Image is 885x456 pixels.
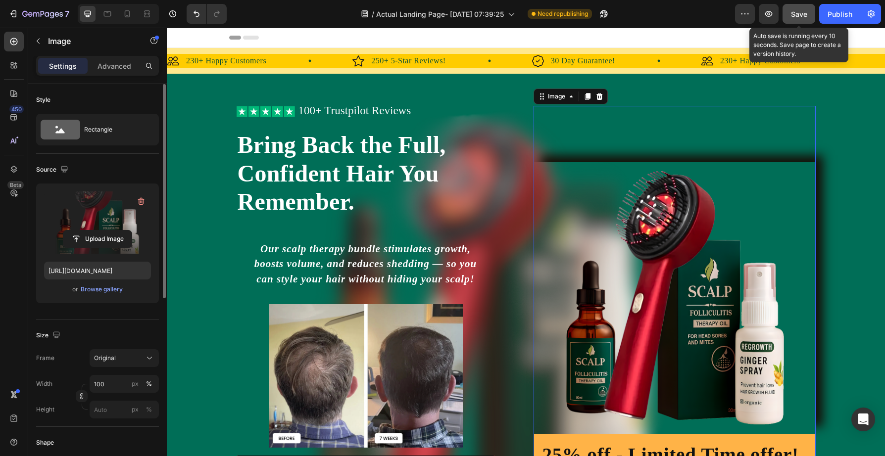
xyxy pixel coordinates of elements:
[143,404,155,415] button: px
[167,28,885,456] iframe: Design area
[819,4,861,24] button: Publish
[36,163,70,177] div: Source
[376,9,504,19] span: Actual Landing Page- [DATE] 07:39:25
[49,61,77,71] p: Settings
[9,105,24,113] div: 450
[146,405,152,414] div: %
[828,9,852,19] div: Publish
[375,414,633,441] h2: 25% off - Limited Time offer!
[367,135,649,406] img: gempages_579959335975649813-03051dff-a3e2-44b7-8142-d5fa0dd7876a.png
[72,283,78,295] span: or
[90,349,159,367] button: Original
[132,379,139,388] div: px
[791,10,807,18] span: Save
[4,4,74,24] button: 7
[129,378,141,390] button: %
[36,354,54,363] label: Frame
[146,379,152,388] div: %
[63,230,132,248] button: Upload Image
[84,118,145,141] div: Rectangle
[44,262,151,279] input: https://example.com/image.jpg
[36,329,62,342] div: Size
[36,379,52,388] label: Width
[90,375,159,393] input: px%
[7,181,24,189] div: Beta
[129,404,141,415] button: %
[90,401,159,418] input: px%
[65,8,69,20] p: 7
[36,95,50,104] div: Style
[98,61,131,71] p: Advanced
[851,408,875,431] div: Open Intercom Messenger
[80,284,123,294] button: Browse gallery
[538,9,588,18] span: Need republishing
[36,405,54,414] label: Height
[187,4,227,24] div: Undo/Redo
[143,378,155,390] button: px
[132,405,139,414] div: px
[783,4,815,24] button: Save
[36,438,54,447] div: Shape
[81,285,123,294] div: Browse gallery
[94,354,116,363] span: Original
[48,35,132,47] p: Image
[372,9,374,19] span: /
[379,64,400,73] div: Image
